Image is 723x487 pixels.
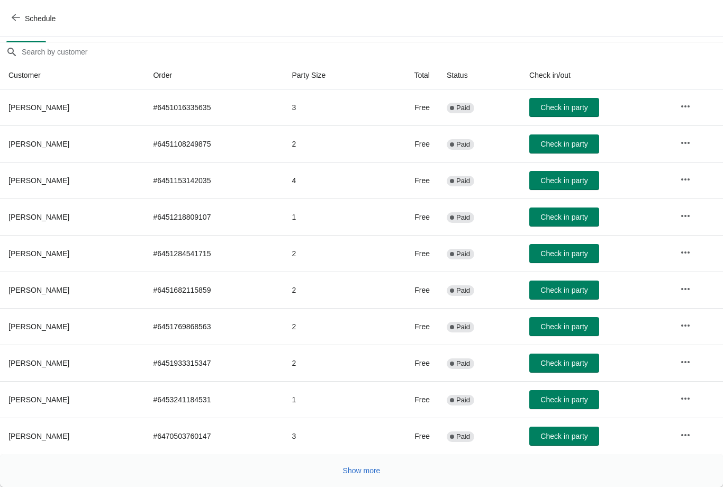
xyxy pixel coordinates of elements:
[540,286,588,294] span: Check in party
[144,345,283,381] td: # 6451933315347
[144,89,283,125] td: # 6451016335635
[8,359,69,367] span: [PERSON_NAME]
[5,9,64,28] button: Schedule
[8,140,69,148] span: [PERSON_NAME]
[378,89,438,125] td: Free
[456,104,470,112] span: Paid
[540,395,588,404] span: Check in party
[343,466,381,475] span: Show more
[144,61,283,89] th: Order
[529,244,599,263] button: Check in party
[284,89,378,125] td: 3
[378,235,438,272] td: Free
[378,125,438,162] td: Free
[378,418,438,454] td: Free
[8,213,69,221] span: [PERSON_NAME]
[529,427,599,446] button: Check in party
[456,213,470,222] span: Paid
[144,199,283,235] td: # 6451218809107
[540,249,588,258] span: Check in party
[284,272,378,308] td: 2
[8,286,69,294] span: [PERSON_NAME]
[540,432,588,440] span: Check in party
[540,140,588,148] span: Check in party
[144,381,283,418] td: # 6453241184531
[8,395,69,404] span: [PERSON_NAME]
[25,14,56,23] span: Schedule
[144,235,283,272] td: # 6451284541715
[521,61,672,89] th: Check in/out
[339,461,385,480] button: Show more
[378,272,438,308] td: Free
[378,199,438,235] td: Free
[378,345,438,381] td: Free
[456,140,470,149] span: Paid
[529,390,599,409] button: Check in party
[540,176,588,185] span: Check in party
[144,125,283,162] td: # 6451108249875
[540,103,588,112] span: Check in party
[8,176,69,185] span: [PERSON_NAME]
[529,208,599,227] button: Check in party
[284,162,378,199] td: 4
[284,125,378,162] td: 2
[144,308,283,345] td: # 6451769868563
[284,345,378,381] td: 2
[378,308,438,345] td: Free
[284,199,378,235] td: 1
[144,272,283,308] td: # 6451682115859
[378,162,438,199] td: Free
[284,308,378,345] td: 2
[144,162,283,199] td: # 6451153142035
[21,42,723,61] input: Search by customer
[8,322,69,331] span: [PERSON_NAME]
[284,381,378,418] td: 1
[8,249,69,258] span: [PERSON_NAME]
[144,418,283,454] td: # 6470503760147
[456,323,470,331] span: Paid
[456,177,470,185] span: Paid
[284,61,378,89] th: Party Size
[540,213,588,221] span: Check in party
[529,134,599,154] button: Check in party
[8,103,69,112] span: [PERSON_NAME]
[456,432,470,441] span: Paid
[540,322,588,331] span: Check in party
[284,235,378,272] td: 2
[456,250,470,258] span: Paid
[456,396,470,404] span: Paid
[456,359,470,368] span: Paid
[438,61,521,89] th: Status
[378,61,438,89] th: Total
[540,359,588,367] span: Check in party
[8,432,69,440] span: [PERSON_NAME]
[529,171,599,190] button: Check in party
[456,286,470,295] span: Paid
[529,281,599,300] button: Check in party
[529,98,599,117] button: Check in party
[529,317,599,336] button: Check in party
[284,418,378,454] td: 3
[378,381,438,418] td: Free
[529,354,599,373] button: Check in party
